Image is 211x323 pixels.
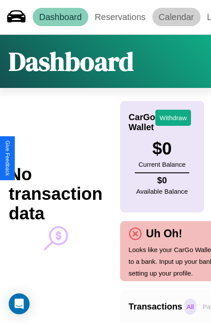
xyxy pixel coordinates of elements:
[4,141,10,176] div: Give Feedback
[33,8,88,26] a: Dashboard
[129,302,182,312] h4: Transactions
[9,165,103,223] h2: No transaction data
[136,175,188,185] h4: $ 0
[138,139,185,158] h3: $ 0
[136,185,188,197] p: Available Balance
[155,110,191,126] button: Withdraw
[88,8,152,26] a: Reservations
[184,299,196,315] p: All
[138,158,185,170] p: Current Balance
[142,227,187,240] h4: Uh Oh!
[9,44,134,79] h1: Dashboard
[129,112,155,132] h4: CarGo Wallet
[152,8,201,26] a: Calendar
[9,293,30,314] div: Open Intercom Messenger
